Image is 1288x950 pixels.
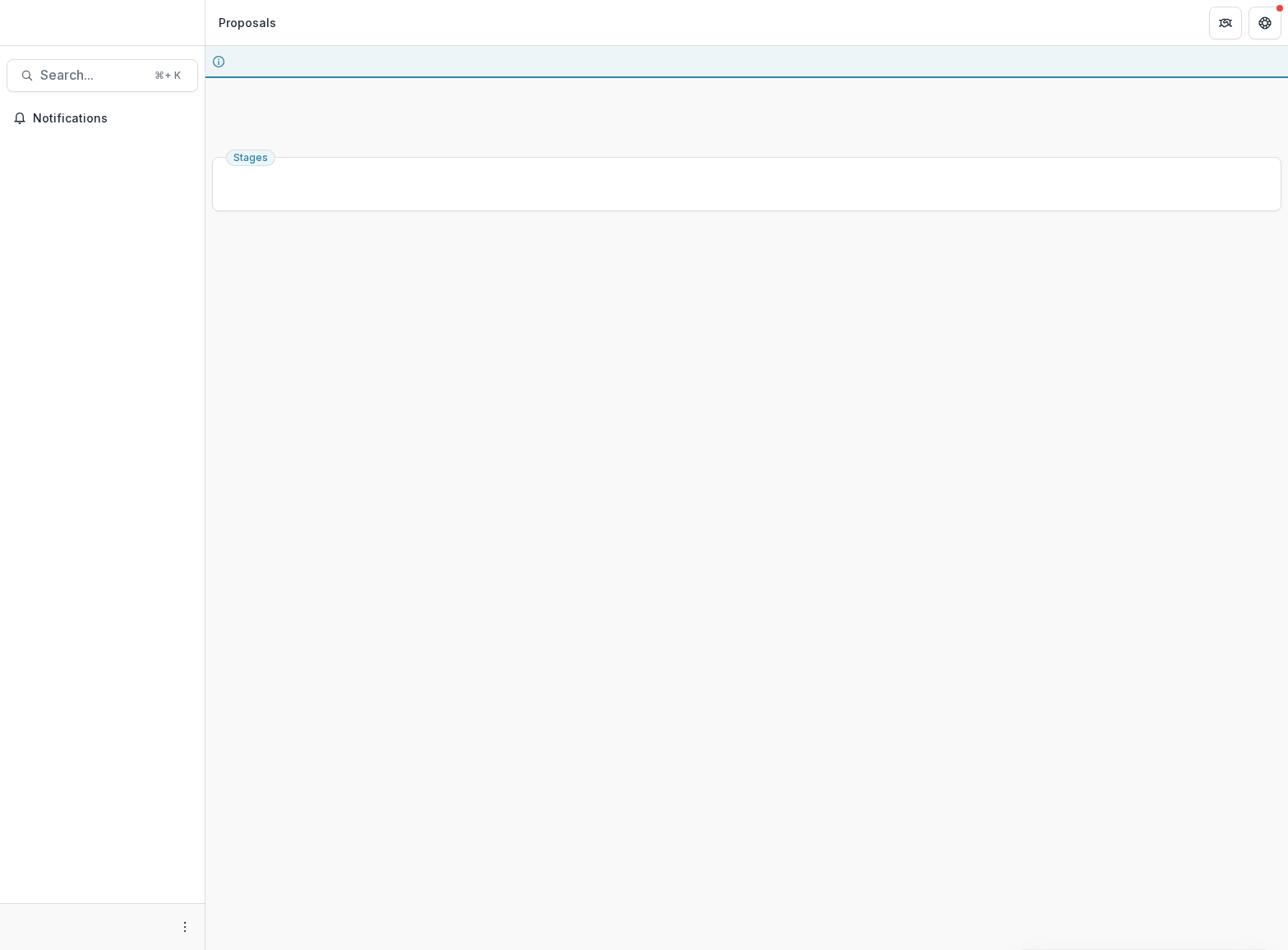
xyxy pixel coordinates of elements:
[1249,7,1281,39] button: Get Help
[40,67,145,83] span: Search...
[175,917,195,937] button: More
[7,105,198,131] button: Notifications
[7,59,198,92] button: Search...
[212,11,283,35] nav: breadcrumb
[151,67,184,85] div: ⌘ + K
[233,152,268,164] span: Stages
[1209,7,1242,39] button: Partners
[219,14,276,31] div: Proposals
[33,112,192,126] span: Notifications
